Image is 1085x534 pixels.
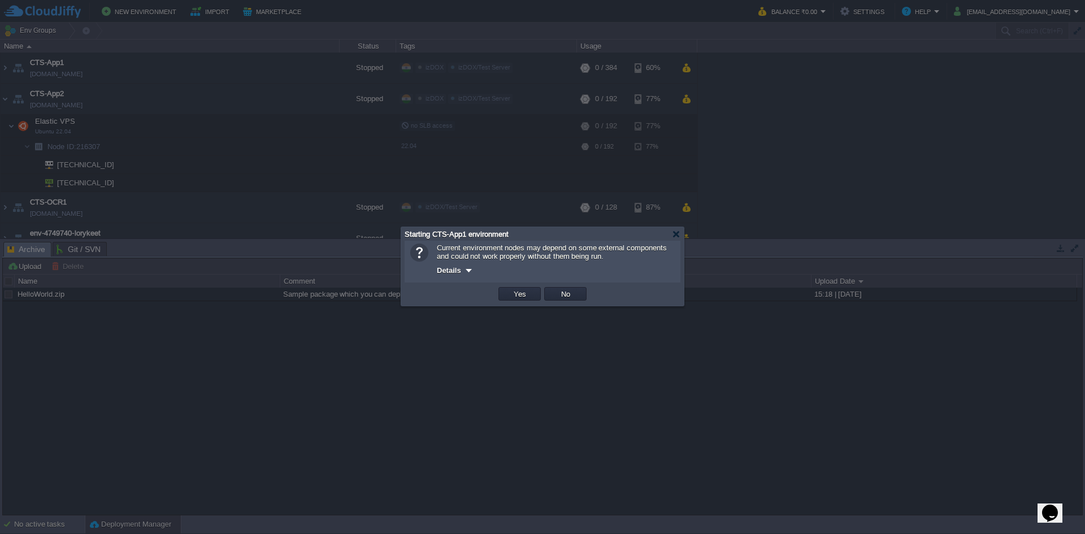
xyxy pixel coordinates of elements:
[510,289,530,299] button: Yes
[1038,489,1074,523] iframe: chat widget
[437,244,667,261] span: Current environment nodes may depend on some external components and could not work properly with...
[437,266,461,275] span: Details
[405,230,509,238] span: Starting CTS-App1 environment
[558,289,574,299] button: No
